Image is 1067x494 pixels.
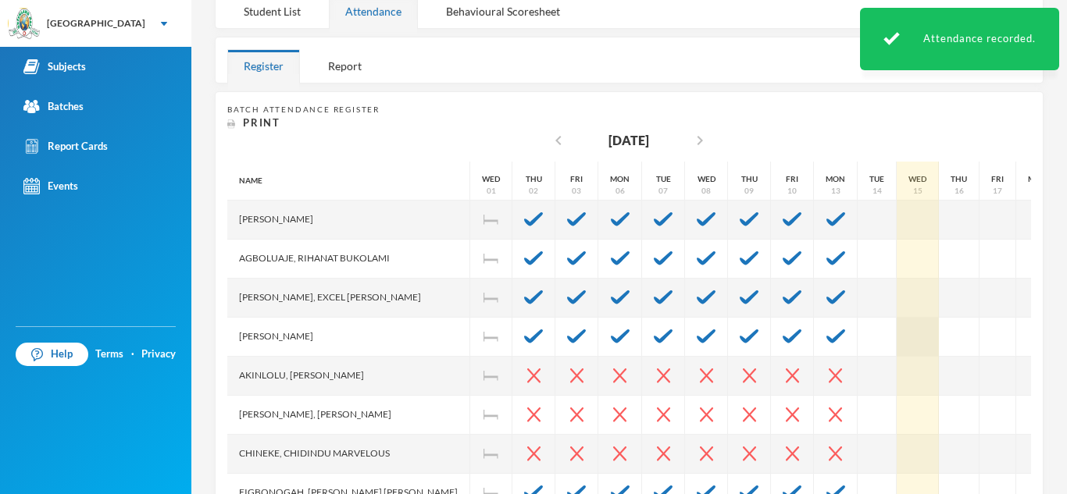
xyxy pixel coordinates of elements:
[869,173,884,185] div: Tue
[470,357,512,396] div: Independence Day
[701,185,711,197] div: 08
[470,318,512,357] div: Independence Day
[616,185,625,197] div: 06
[470,279,512,318] div: Independence Day
[698,173,715,185] div: Wed
[470,435,512,474] div: Independence Day
[9,9,40,40] img: logo
[227,240,470,279] div: Agboluaje, Rihanat Bukolami
[16,343,88,366] a: Help
[826,173,845,185] div: Mon
[873,185,882,197] div: 14
[47,16,145,30] div: [GEOGRAPHIC_DATA]
[470,240,512,279] div: Independence Day
[831,185,840,197] div: 13
[610,173,630,185] div: Mon
[227,49,300,83] div: Register
[227,279,470,318] div: [PERSON_NAME], Excel [PERSON_NAME]
[23,59,86,75] div: Subjects
[951,173,967,185] div: Thu
[691,131,709,150] i: chevron_right
[141,347,176,362] a: Privacy
[1028,173,1047,185] div: Mon
[908,173,926,185] div: Wed
[526,173,542,185] div: Thu
[993,185,1002,197] div: 17
[227,435,470,474] div: Chineke, Chidindu Marvelous
[95,347,123,362] a: Terms
[741,173,758,185] div: Thu
[608,131,649,150] div: [DATE]
[131,347,134,362] div: ·
[570,173,583,185] div: Fri
[744,185,754,197] div: 09
[991,173,1004,185] div: Fri
[470,201,512,240] div: Independence Day
[860,8,1059,70] div: Attendance recorded.
[482,173,500,185] div: Wed
[913,185,922,197] div: 15
[227,162,470,201] div: Name
[227,105,380,114] span: Batch Attendance Register
[786,173,798,185] div: Fri
[470,396,512,435] div: Independence Day
[227,396,470,435] div: [PERSON_NAME], [PERSON_NAME]
[572,185,581,197] div: 03
[312,49,378,83] div: Report
[487,185,496,197] div: 01
[243,116,280,129] span: Print
[787,185,797,197] div: 10
[658,185,668,197] div: 07
[23,178,78,194] div: Events
[23,98,84,115] div: Batches
[23,138,108,155] div: Report Cards
[227,357,470,396] div: Akinlolu, [PERSON_NAME]
[955,185,964,197] div: 16
[227,201,470,240] div: [PERSON_NAME]
[529,185,538,197] div: 02
[656,173,671,185] div: Tue
[227,318,470,357] div: [PERSON_NAME]
[549,131,568,150] i: chevron_left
